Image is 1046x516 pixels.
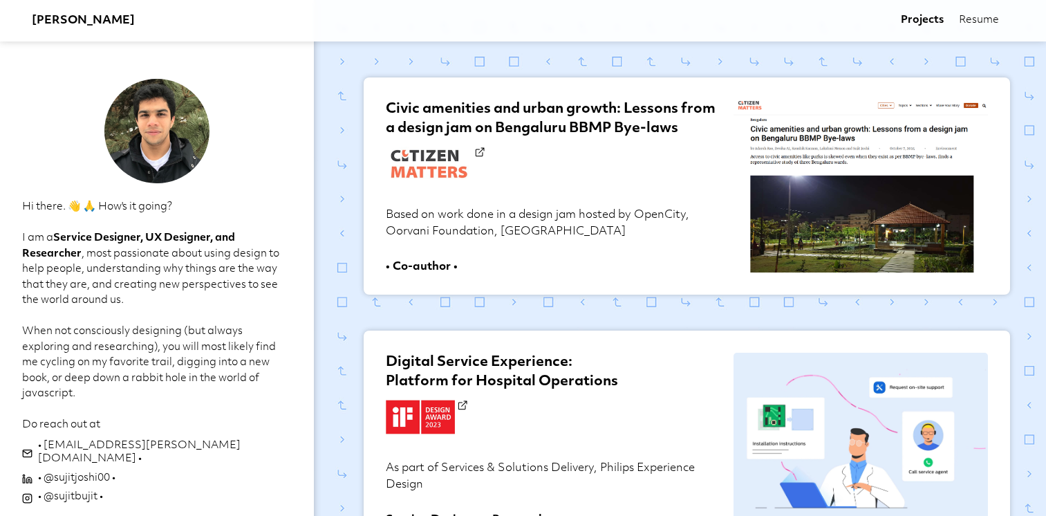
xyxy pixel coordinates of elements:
[32,12,135,29] a: [PERSON_NAME]
[386,100,717,205] h2: Civic amenities and urban growth: Lessons from a design jam on Bengaluru BBMP Bye-laws
[386,207,717,258] p: Based on work done in a design jam hosted by OpenCity, Oorvani Foundation, [GEOGRAPHIC_DATA]
[959,14,999,28] a: Resume
[364,77,1010,295] a: Civic amenities and urban growth: Lessons from a design jam on Bengaluru BBMP Bye-laws Based on w...
[38,490,103,504] a: • @sujitbujit •
[38,472,115,486] a: • @sujitjoshi00 •
[22,233,235,259] b: Service Designer, UX Designer, and Researcher
[386,460,717,511] p: As part of Services & Solutions Delivery, Philips Experience Design
[901,14,944,28] a: Projects
[901,15,944,26] b: Projects
[386,259,717,273] p: • Co-author •
[386,353,717,459] h2: Digital Service Experience: Platform for Hospital Operations
[22,200,291,434] p: Hi there. 👋 🙏 How's it going? I am a , most passionate about using design to help people, underst...
[38,439,291,466] a: • [EMAIL_ADDRESS][PERSON_NAME][DOMAIN_NAME] •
